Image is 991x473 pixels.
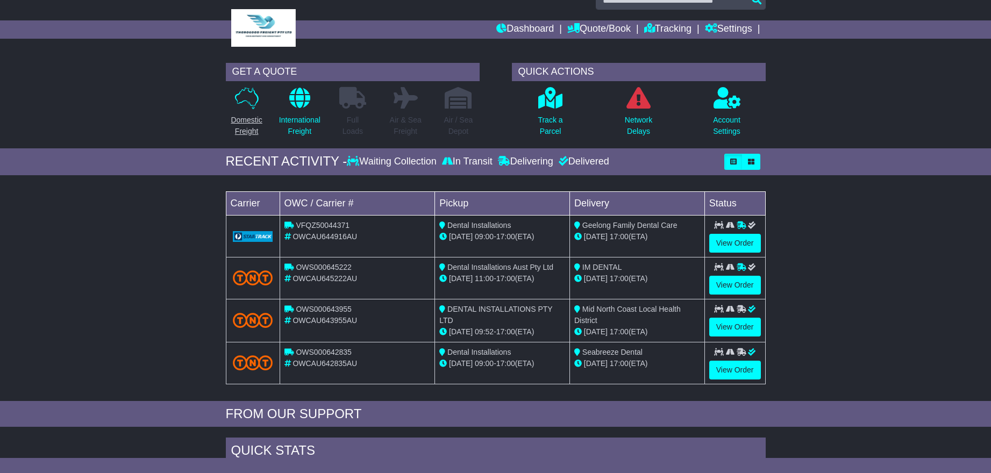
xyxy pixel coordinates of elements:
span: OWCAU644916AU [293,232,357,241]
div: Quick Stats [226,438,766,467]
span: Mid North Coast Local Health District [574,305,681,325]
img: GetCarrierServiceLogo [233,231,273,242]
span: Dental Installations Aust Pty Ltd [447,263,553,271]
div: Waiting Collection [347,156,439,168]
span: OWCAU643955AU [293,316,357,325]
span: [DATE] [584,232,608,241]
span: [DATE] [584,359,608,368]
a: Tracking [644,20,691,39]
img: TNT_Domestic.png [233,355,273,370]
span: 11:00 [475,274,494,283]
div: Delivering [495,156,556,168]
p: Network Delays [625,114,652,137]
span: 09:52 [475,327,494,336]
td: Carrier [226,191,280,215]
td: OWC / Carrier # [280,191,435,215]
a: View Order [709,276,761,295]
span: 17:00 [610,327,629,336]
td: Pickup [435,191,570,215]
a: View Order [709,361,761,379]
div: QUICK ACTIONS [512,63,766,81]
span: 17:00 [610,274,629,283]
span: OWS000642835 [296,348,352,356]
a: Dashboard [496,20,554,39]
span: Dental Installations [447,221,511,230]
p: Air / Sea Depot [444,114,473,137]
div: GET A QUOTE [226,63,480,81]
div: Delivered [556,156,609,168]
a: Settings [705,20,752,39]
span: Geelong Family Dental Care [582,221,678,230]
span: 17:00 [610,232,629,241]
span: OWCAU645222AU [293,274,357,283]
div: (ETA) [574,358,700,369]
div: - (ETA) [439,273,565,284]
img: TNT_Domestic.png [233,270,273,285]
span: Seabreeze Dental [582,348,643,356]
td: Status [704,191,765,215]
span: 17:00 [496,359,515,368]
span: 09:00 [475,232,494,241]
div: - (ETA) [439,326,565,338]
span: 17:00 [496,274,515,283]
div: (ETA) [574,273,700,284]
span: [DATE] [449,327,473,336]
p: Full Loads [339,114,366,137]
span: DENTAL INSTALLATIONS PTY LTD [439,305,552,325]
span: [DATE] [449,274,473,283]
span: OWS000645222 [296,263,352,271]
span: 09:00 [475,359,494,368]
span: [DATE] [584,327,608,336]
a: View Order [709,318,761,336]
a: View Order [709,234,761,253]
a: InternationalFreight [279,87,321,143]
span: 17:00 [496,232,515,241]
p: International Freight [279,114,320,137]
span: IM DENTAL [582,263,622,271]
td: Delivery [569,191,704,215]
a: Track aParcel [537,87,563,143]
span: 17:00 [610,359,629,368]
p: Air & Sea Freight [390,114,422,137]
a: AccountSettings [712,87,741,143]
div: - (ETA) [439,231,565,242]
span: [DATE] [449,232,473,241]
div: - (ETA) [439,358,565,369]
span: VFQZ50044371 [296,221,350,230]
span: Dental Installations [447,348,511,356]
div: (ETA) [574,326,700,338]
span: OWCAU642835AU [293,359,357,368]
div: In Transit [439,156,495,168]
div: RECENT ACTIVITY - [226,154,347,169]
span: [DATE] [449,359,473,368]
p: Account Settings [713,114,740,137]
p: Track a Parcel [538,114,562,137]
div: FROM OUR SUPPORT [226,406,766,422]
img: TNT_Domestic.png [233,313,273,327]
span: [DATE] [584,274,608,283]
a: NetworkDelays [624,87,653,143]
p: Domestic Freight [231,114,262,137]
a: DomesticFreight [230,87,262,143]
span: 17:00 [496,327,515,336]
a: Quote/Book [567,20,631,39]
div: (ETA) [574,231,700,242]
span: OWS000643955 [296,305,352,313]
